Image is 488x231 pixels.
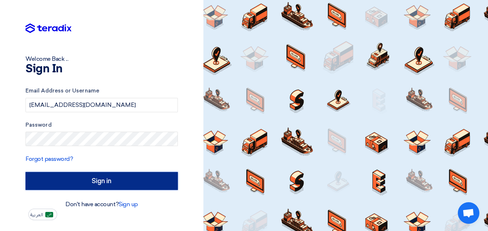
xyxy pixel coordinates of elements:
[45,212,53,217] img: ar-AR.png
[26,63,178,75] h1: Sign In
[119,201,138,208] a: Sign up
[26,87,178,95] label: Email Address or Username
[28,209,57,220] button: العربية
[26,23,72,33] img: Teradix logo
[26,200,178,209] div: Don't have account?
[26,155,73,162] a: Forgot password?
[30,212,43,217] span: العربية
[26,55,178,63] div: Welcome Back ...
[26,98,178,112] input: Enter your business email or username
[458,202,479,224] div: Open chat
[26,172,178,190] input: Sign in
[26,121,178,129] label: Password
